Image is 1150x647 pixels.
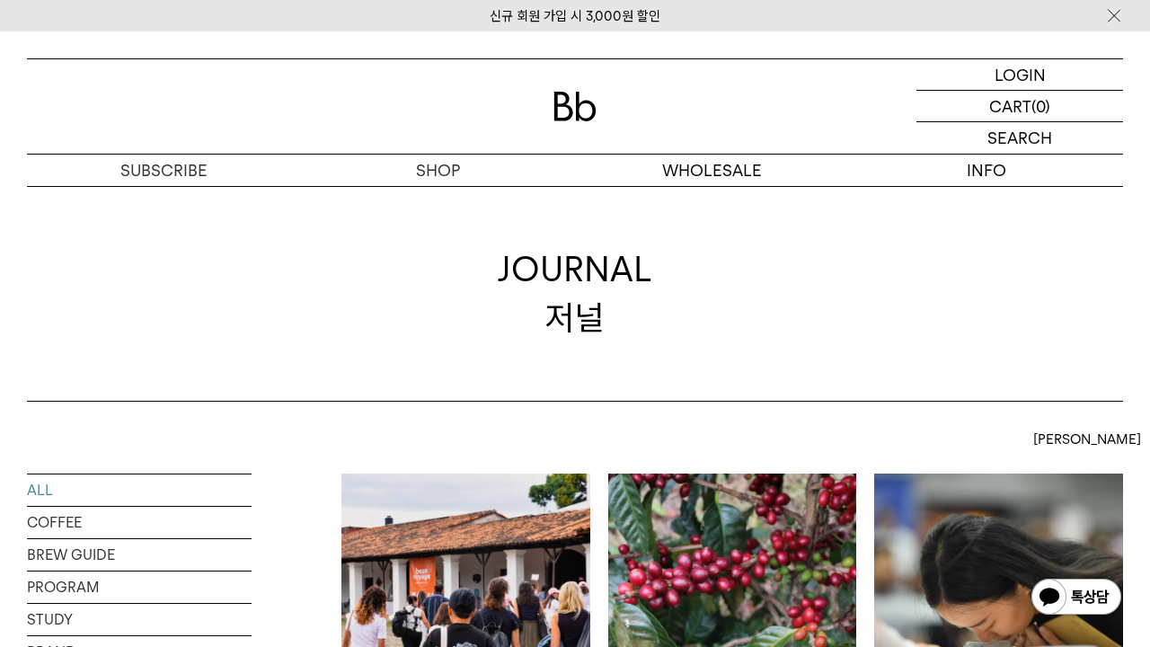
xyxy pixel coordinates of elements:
[27,539,252,571] a: BREW GUIDE
[27,155,301,186] a: SUBSCRIBE
[989,91,1031,121] p: CART
[916,59,1123,91] a: LOGIN
[498,245,652,341] div: JOURNAL 저널
[27,474,252,506] a: ALL
[490,8,660,24] a: 신규 회원 가입 시 3,000원 할인
[849,155,1123,186] p: INFO
[301,155,575,186] a: SHOP
[553,92,597,121] img: 로고
[987,122,1052,154] p: SEARCH
[995,59,1046,90] p: LOGIN
[916,91,1123,122] a: CART (0)
[1033,429,1141,450] span: [PERSON_NAME]
[575,155,849,186] p: WHOLESALE
[27,507,252,538] a: COFFEE
[27,572,252,603] a: PROGRAM
[27,604,252,635] a: STUDY
[1031,91,1050,121] p: (0)
[1030,577,1123,620] img: 카카오톡 채널 1:1 채팅 버튼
